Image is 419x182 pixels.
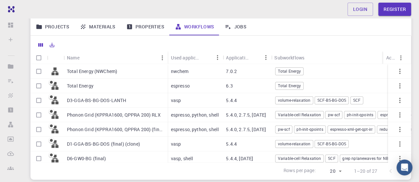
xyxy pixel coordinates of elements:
[47,51,64,64] div: Icon
[395,53,406,63] button: Menu
[276,112,324,118] span: Variable-cell Relaxation
[354,168,378,174] p: 1–20 of 27
[168,51,223,64] div: Used application
[347,3,373,16] a: Login
[276,127,292,132] span: pw-scf
[219,18,252,35] a: Jobs
[64,51,168,64] div: Name
[171,97,181,104] p: vasp
[283,167,316,175] p: Rows per page:
[315,141,348,147] span: SCF-BS-BG-DOS
[226,126,266,133] p: 5.4.0, 2.7.5, [DATE]
[260,52,271,63] button: Menu
[171,83,190,89] p: espresso
[201,52,212,63] button: Sort
[226,68,237,75] p: 7.0.2
[276,156,324,161] span: Variable-cell Relaxation
[276,141,313,147] span: volume-relaxation
[276,97,313,103] span: volume-relaxation
[121,18,170,35] a: Properties
[46,40,58,50] button: Export
[276,83,303,89] span: Total Energy
[226,155,253,162] p: 5.4.4, [DATE]
[5,6,15,13] img: logo
[67,155,106,162] p: D6-GW0-BG (final)
[344,112,376,118] span: ph-init-qpoints
[157,53,168,63] button: Menu
[212,52,223,63] button: Menu
[226,112,266,118] p: 5.4.0, 2.7.5, [DATE]
[351,97,363,103] span: SCF
[75,18,121,35] a: Materials
[67,68,117,75] p: Total Energy (NWChem)
[396,160,412,175] div: Open Intercom Messenger
[67,112,161,118] p: Phonon Grid (KPPRA1600, QPPRA 200) RLX
[171,68,189,75] p: nwchem
[315,97,348,103] span: SCF-BS-BG-DOS
[171,126,219,133] p: espresso, python, shell
[340,156,401,161] span: grep nplanewaves for NBANDS
[171,155,193,162] p: vasp, shell
[386,51,395,64] div: Actions
[67,51,79,64] div: Name
[223,51,271,64] div: Application Version
[377,127,394,132] span: reduce
[304,52,315,63] button: Sort
[326,156,338,161] span: SCF
[171,141,181,147] p: vasp
[294,127,325,132] span: ph-init-qpoints
[226,83,233,89] p: 6.3
[226,97,237,104] p: 5.4.4
[170,18,220,35] a: Workflows
[79,53,90,63] button: Sort
[250,52,260,63] button: Sort
[274,51,304,64] div: Subworkflows
[67,83,93,89] p: Total Energy
[378,3,411,16] a: Register
[67,126,164,133] p: Phonon Grid (KPPRA1600, QPPRA 200) (final)
[226,141,237,147] p: 5.4.4
[276,68,303,74] span: Total Energy
[67,141,140,147] p: D1-GGA-BS-BG-DOS (final) (clone)
[35,40,46,50] button: Columns
[171,112,219,118] p: espresso, python, shell
[226,51,250,64] div: Application Version
[171,51,202,64] div: Used application
[30,18,75,35] a: Projects
[319,166,343,176] div: 20
[383,51,406,64] div: Actions
[67,97,126,104] p: D3-GGA-BS-BG-DOS-LANTH
[328,127,375,132] span: espresso-xml-get-qpt-irr
[326,112,342,118] span: pw-scf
